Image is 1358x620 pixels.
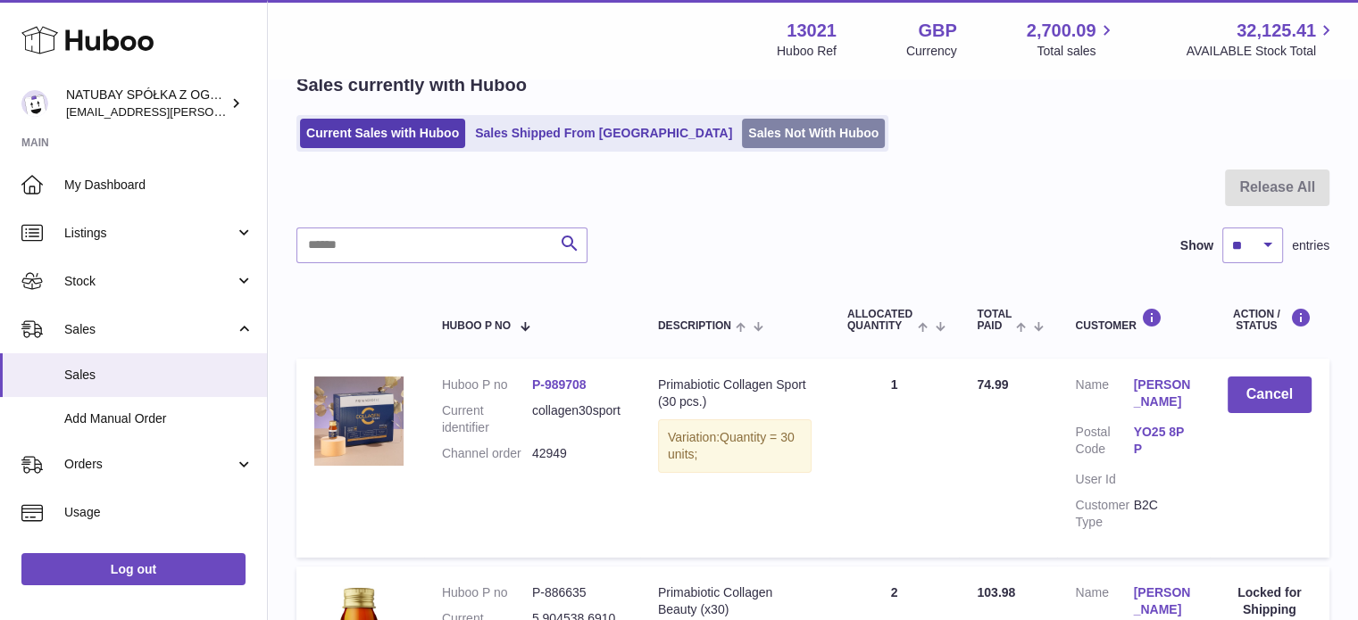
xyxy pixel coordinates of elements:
[532,445,622,462] dd: 42949
[787,19,837,43] strong: 13021
[64,225,235,242] span: Listings
[442,402,532,436] dt: Current identifier
[442,376,532,393] dt: Huboo P no
[1133,497,1191,531] dd: B2C
[847,309,913,332] span: ALLOCATED Quantity
[1075,471,1133,488] dt: User Id
[1133,584,1191,618] a: [PERSON_NAME]
[658,376,812,410] div: Primabiotic Collagen Sport (30 pcs.)
[1027,19,1096,43] span: 2,700.09
[977,309,1012,332] span: Total paid
[21,553,246,585] a: Log out
[1292,237,1329,254] span: entries
[906,43,957,60] div: Currency
[1133,424,1191,458] a: YO25 8PP
[977,377,1008,392] span: 74.99
[442,584,532,601] dt: Huboo P no
[64,456,235,473] span: Orders
[64,367,254,384] span: Sales
[658,584,812,618] div: Primabiotic Collagen Beauty (x30)
[1075,497,1133,531] dt: Customer Type
[469,119,738,148] a: Sales Shipped From [GEOGRAPHIC_DATA]
[658,320,731,332] span: Description
[296,73,527,97] h2: Sales currently with Huboo
[66,104,358,119] span: [EMAIL_ADDRESS][PERSON_NAME][DOMAIN_NAME]
[777,43,837,60] div: Huboo Ref
[1075,376,1133,415] dt: Name
[442,320,511,332] span: Huboo P no
[314,376,404,466] img: 130211718873386.jpg
[829,359,960,557] td: 1
[64,177,254,194] span: My Dashboard
[1186,19,1337,60] a: 32,125.41 AVAILABLE Stock Total
[668,430,795,461] span: Quantity = 30 units;
[1180,237,1213,254] label: Show
[742,119,885,148] a: Sales Not With Huboo
[1027,19,1117,60] a: 2,700.09 Total sales
[64,273,235,290] span: Stock
[1228,376,1312,413] button: Cancel
[64,321,235,338] span: Sales
[532,402,622,436] dd: collagen30sport
[1075,308,1191,332] div: Customer
[1228,308,1312,332] div: Action / Status
[1237,19,1316,43] span: 32,125.41
[1037,43,1116,60] span: Total sales
[300,119,465,148] a: Current Sales with Huboo
[532,377,587,392] a: P-989708
[21,90,48,117] img: kacper.antkowski@natubay.pl
[658,419,812,473] div: Variation:
[1186,43,1337,60] span: AVAILABLE Stock Total
[1133,376,1191,410] a: [PERSON_NAME]
[64,410,254,427] span: Add Manual Order
[64,504,254,521] span: Usage
[1075,424,1133,462] dt: Postal Code
[532,584,622,601] dd: P-886635
[918,19,956,43] strong: GBP
[442,445,532,462] dt: Channel order
[977,585,1015,599] span: 103.98
[66,87,227,120] div: NATUBAY SPÓŁKA Z OGRANICZONĄ ODPOWIEDZIALNOŚCIĄ
[1228,584,1312,618] div: Locked for Shipping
